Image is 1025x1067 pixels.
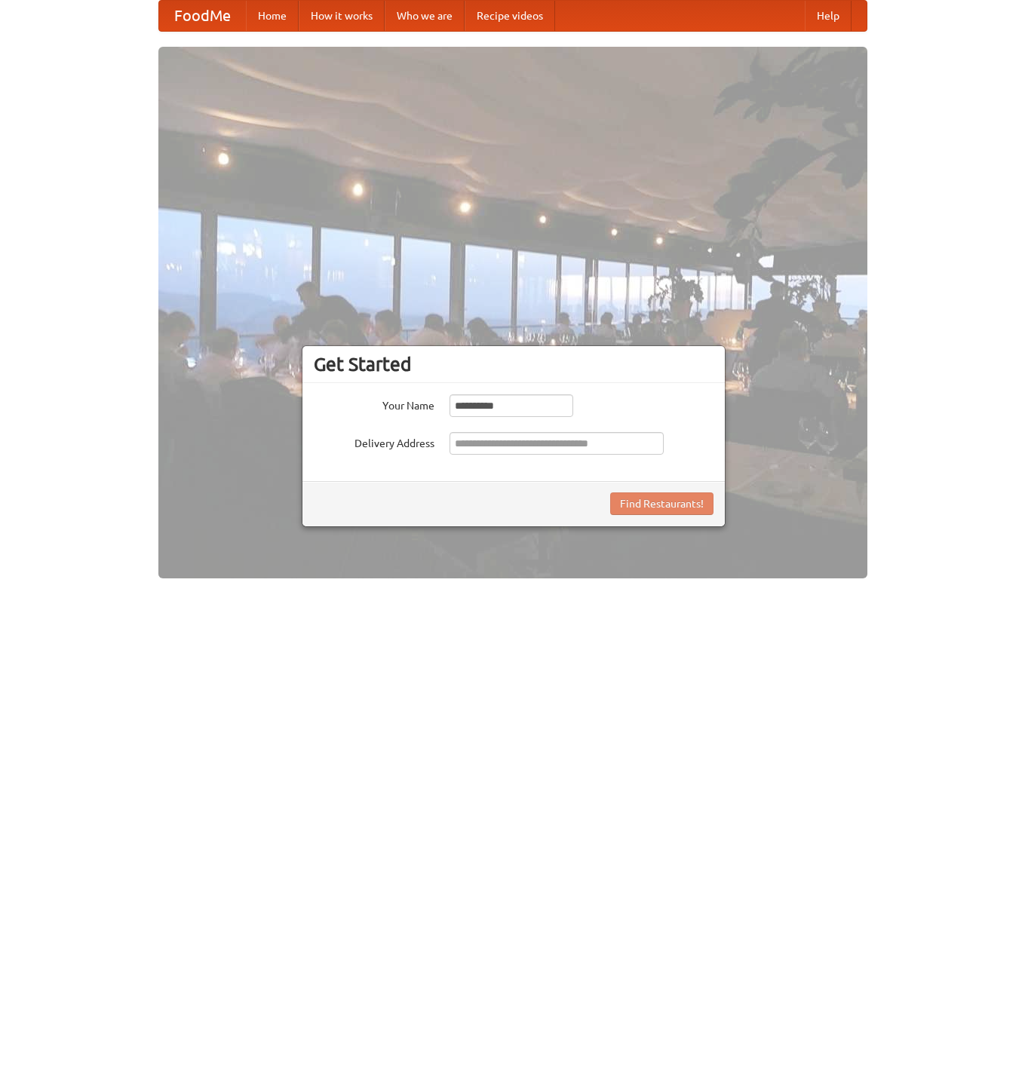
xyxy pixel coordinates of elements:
[385,1,465,31] a: Who we are
[610,492,714,515] button: Find Restaurants!
[805,1,852,31] a: Help
[465,1,555,31] a: Recipe videos
[159,1,246,31] a: FoodMe
[314,353,714,376] h3: Get Started
[246,1,299,31] a: Home
[299,1,385,31] a: How it works
[314,394,434,413] label: Your Name
[314,432,434,451] label: Delivery Address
